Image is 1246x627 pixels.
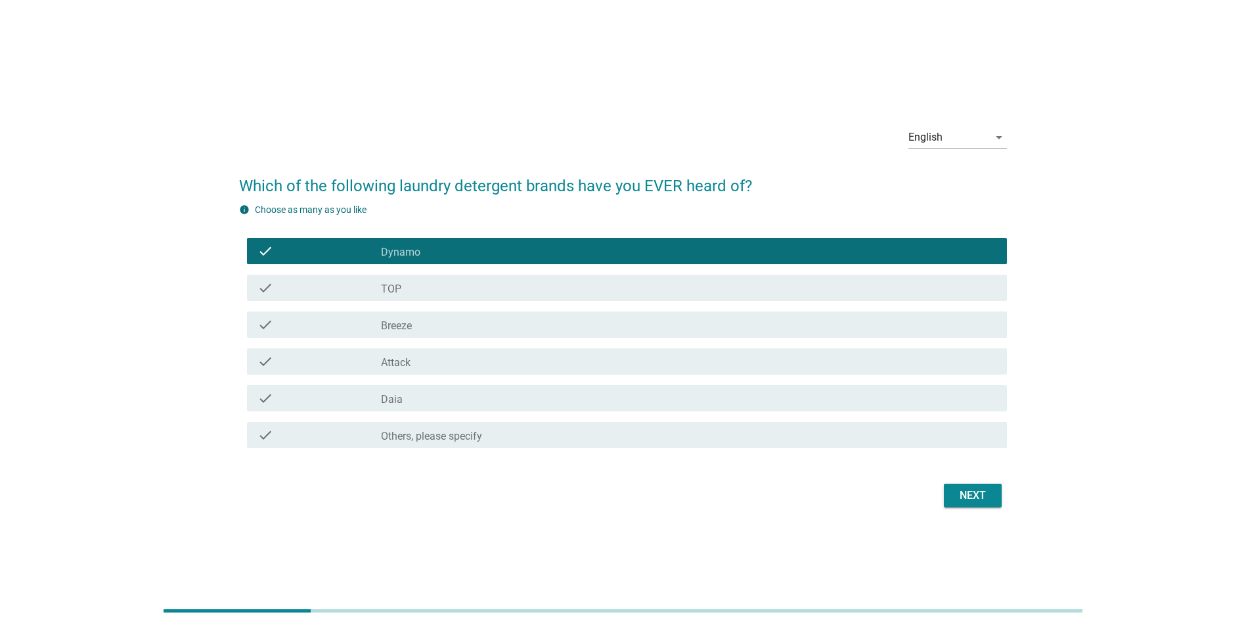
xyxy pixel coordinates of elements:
div: Next [954,488,991,503]
label: Dynamo [381,246,420,259]
button: Next [944,484,1002,507]
i: info [239,204,250,215]
label: Choose as many as you like [255,204,367,215]
i: check [257,390,273,406]
i: check [257,354,273,369]
label: Breeze [381,319,412,333]
i: check [257,243,273,259]
i: check [257,317,273,333]
div: English [908,131,943,143]
label: Daia [381,393,403,406]
h2: Which of the following laundry detergent brands have you EVER heard of? [239,161,1007,198]
label: Others, please specify [381,430,482,443]
label: TOP [381,283,401,296]
i: check [257,427,273,443]
i: arrow_drop_down [991,129,1007,145]
i: check [257,280,273,296]
label: Attack [381,356,411,369]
